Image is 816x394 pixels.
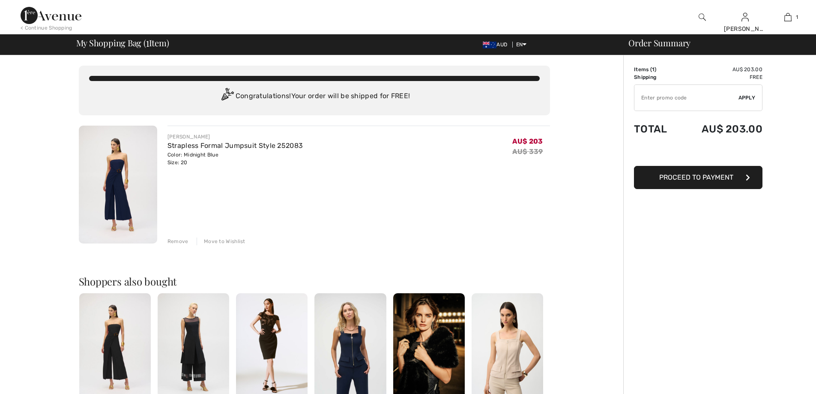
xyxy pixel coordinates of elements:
img: My Bag [784,12,792,22]
div: [PERSON_NAME] [724,24,766,33]
button: Proceed to Payment [634,166,762,189]
img: Strapless Formal Jumpsuit Style 252083 [79,126,157,244]
td: AU$ 203.00 [679,66,762,73]
td: Total [634,114,679,144]
td: AU$ 203.00 [679,114,762,144]
img: Congratulation2.svg [218,88,236,105]
img: search the website [699,12,706,22]
a: 1 [767,12,809,22]
div: Remove [167,238,188,245]
div: Color: Midnight Blue Size: 20 [167,151,303,166]
td: Items ( ) [634,66,679,73]
input: Promo code [634,85,738,111]
span: 1 [652,66,655,72]
div: Order Summary [618,39,811,47]
td: Shipping [634,73,679,81]
img: Australian Dollar [483,42,496,48]
a: Strapless Formal Jumpsuit Style 252083 [167,141,303,150]
s: AU$ 339 [512,147,543,156]
div: Move to Wishlist [197,238,245,245]
span: 1 [146,36,149,48]
span: Apply [738,94,756,102]
img: My Info [741,12,749,22]
span: 1 [796,13,798,21]
span: My Shopping Bag ( Item) [76,39,169,47]
div: [PERSON_NAME] [167,133,303,141]
a: Sign In [741,13,749,21]
img: 1ère Avenue [21,7,81,24]
span: AU$ 203 [512,137,543,145]
span: Proceed to Payment [659,173,733,181]
span: AUD [483,42,511,48]
div: < Continue Shopping [21,24,72,32]
span: EN [516,42,527,48]
td: Free [679,73,762,81]
h2: Shoppers also bought [79,276,550,286]
div: Congratulations! Your order will be shipped for FREE! [89,88,540,105]
iframe: PayPal [634,144,762,163]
